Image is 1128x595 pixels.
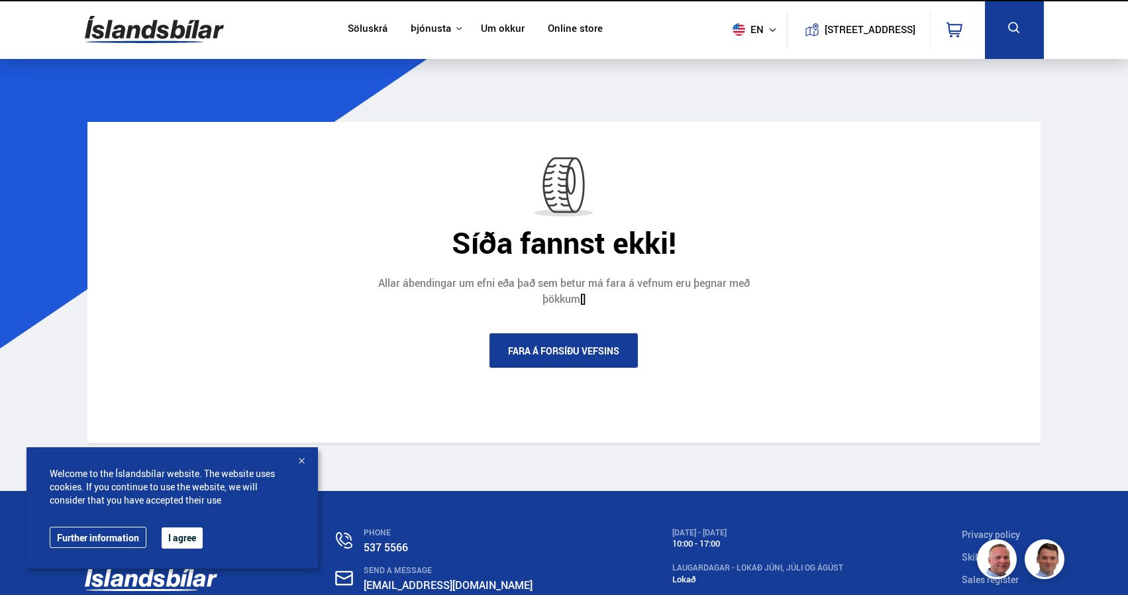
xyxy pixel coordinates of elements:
img: n0V2lOsqF3l1V2iz.svg [336,532,352,549]
span: en [727,23,760,36]
span: Welcome to the Íslandsbílar website. The website uses cookies. If you continue to use the website... [50,467,295,507]
div: Lokað [672,574,843,584]
div: LAUGARDAGAR - Lokað Júni, Júli og Ágúst [672,563,843,572]
a: Further information [50,527,146,548]
a: [EMAIL_ADDRESS][DOMAIN_NAME] [364,578,533,592]
div: [DATE] - [DATE] [672,528,843,537]
img: nHj8e-n-aHgjukTg.svg [335,570,353,586]
button: [STREET_ADDRESS] [830,24,911,35]
button: en [727,10,787,49]
button: I agree [162,527,203,549]
div: SEND A MESSAGE [364,566,554,575]
a: [STREET_ADDRESS] [794,11,923,48]
img: svg+xml;base64,PHN2ZyB4bWxucz0iaHR0cDovL3d3dy53My5vcmcvMjAwMC9zdmciIHdpZHRoPSI1MTIiIGhlaWdodD0iNT... [733,23,745,36]
div: Síða fannst ekki! [97,225,1031,260]
a: Skilmalar [962,551,1002,563]
img: FbJEzSuNWCJXmdc-.webp [1027,541,1066,581]
img: G0Ugv5HjCgRt.svg [85,8,224,51]
a: Privacy policy [962,528,1020,541]
a: Online store [548,23,603,36]
a: Um okkur [481,23,525,36]
div: PHONE [364,528,554,537]
a: Söluskrá [348,23,387,36]
a: Fara á forsíðu vefsins [489,333,638,368]
a: 537 5566 [364,540,408,555]
div: Allar ábendingar um efni eða það sem betur má fara á vefnum eru þegnar með þökkum [365,276,762,307]
button: Þjónusta [411,23,451,35]
a: [] [580,292,586,306]
div: 10:00 - 17:00 [672,539,843,549]
a: Sales register [962,573,1019,586]
img: siFngHWaQ9KaOqBr.png [979,541,1019,581]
